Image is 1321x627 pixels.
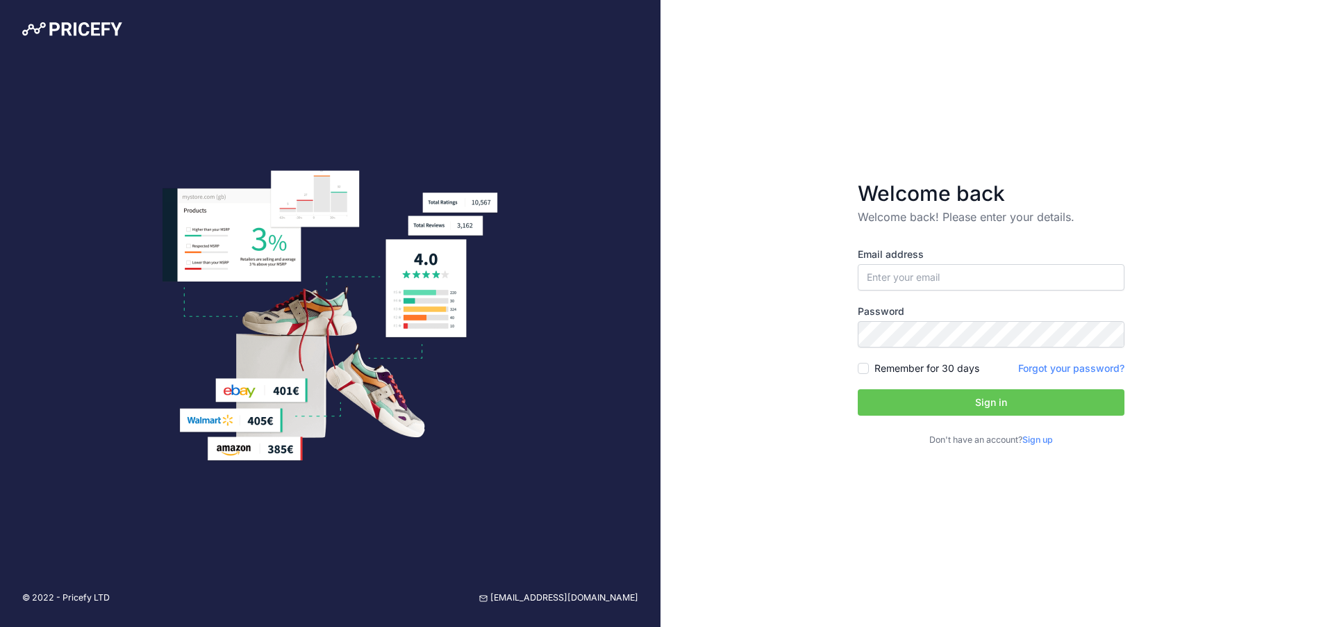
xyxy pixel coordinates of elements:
label: Email address [858,247,1124,261]
a: [EMAIL_ADDRESS][DOMAIN_NAME] [479,592,638,605]
p: © 2022 - Pricefy LTD [22,592,110,605]
p: Don't have an account? [858,434,1124,447]
input: Enter your email [858,264,1124,291]
p: Welcome back! Please enter your details. [858,209,1124,225]
img: Pricefy [22,22,122,36]
a: Sign up [1022,434,1053,445]
h3: Welcome back [858,181,1124,206]
label: Password [858,304,1124,318]
label: Remember for 30 days [874,361,979,375]
button: Sign in [858,389,1124,416]
a: Forgot your password? [1018,362,1124,374]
